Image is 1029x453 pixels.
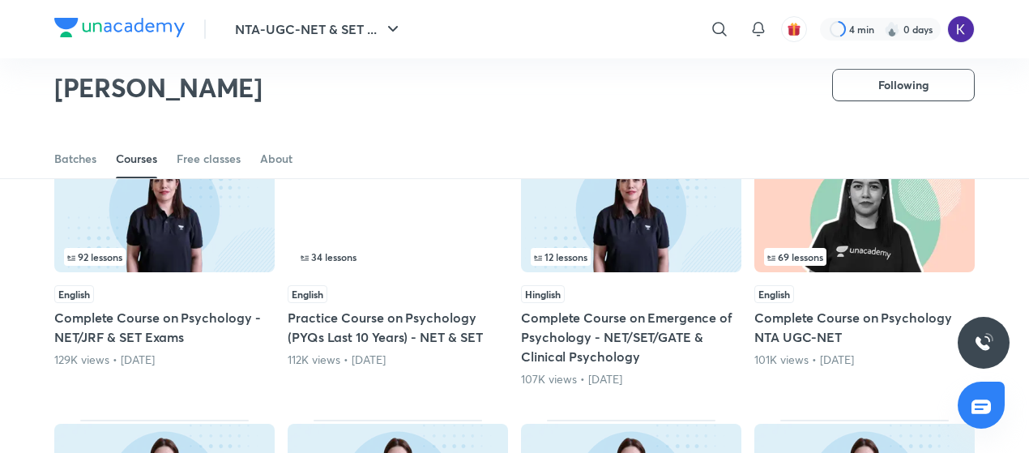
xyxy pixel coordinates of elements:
img: avatar [787,22,801,36]
div: Complete Course on Emergence of Psychology - NET/SET/GATE & Clinical Psychology [521,142,741,387]
div: left [64,248,265,266]
span: Following [878,77,929,93]
div: Complete Course on Psychology - NET/JRF & SET Exams [54,142,275,387]
span: English [54,285,94,303]
div: infocontainer [531,248,732,266]
div: infosection [764,248,965,266]
h5: Complete Course on Emergence of Psychology - NET/SET/GATE & Clinical Psychology [521,308,741,366]
span: 69 lessons [767,252,823,262]
h5: Complete Course on Psychology - NET/JRF & SET Exams [54,308,275,347]
div: Practice Course on Psychology (PYQs Last 10 Years) - NET & SET [288,142,508,387]
span: 12 lessons [534,252,587,262]
div: 129K views • 2 years ago [54,352,275,368]
span: English [288,285,327,303]
div: Complete Course on Psychology NTA UGC-NET [754,142,975,387]
div: infosection [531,248,732,266]
img: Thumbnail [754,146,975,272]
button: Following [832,69,975,101]
div: left [531,248,732,266]
a: Company Logo [54,18,185,41]
img: Thumbnail [54,146,275,272]
div: Courses [116,151,157,167]
a: Batches [54,139,96,178]
div: left [764,248,965,266]
h5: Practice Course on Psychology (PYQs Last 10 Years) - NET & SET [288,308,508,347]
h2: [PERSON_NAME] [54,71,263,104]
div: Batches [54,151,96,167]
img: streak [884,21,900,37]
img: kanishka hemani [947,15,975,43]
button: avatar [781,16,807,42]
img: Company Logo [54,18,185,37]
div: infosection [297,248,498,266]
div: Free classes [177,151,241,167]
span: English [754,285,794,303]
h5: Complete Course on Psychology NTA UGC-NET [754,308,975,347]
a: About [260,139,292,178]
div: infocontainer [64,248,265,266]
div: 107K views • 6 months ago [521,371,741,387]
div: infocontainer [764,248,965,266]
span: Hinglish [521,285,565,303]
button: NTA-UGC-NET & SET ... [225,13,412,45]
div: infocontainer [297,248,498,266]
div: left [297,248,498,266]
div: infosection [64,248,265,266]
div: 101K views • 4 years ago [754,352,975,368]
a: Free classes [177,139,241,178]
span: 92 lessons [67,252,122,262]
div: 112K views • 3 years ago [288,352,508,368]
img: Thumbnail [288,146,508,272]
img: ttu [974,333,993,353]
a: Courses [116,139,157,178]
div: About [260,151,292,167]
span: 34 lessons [301,252,357,262]
img: Thumbnail [521,146,741,272]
